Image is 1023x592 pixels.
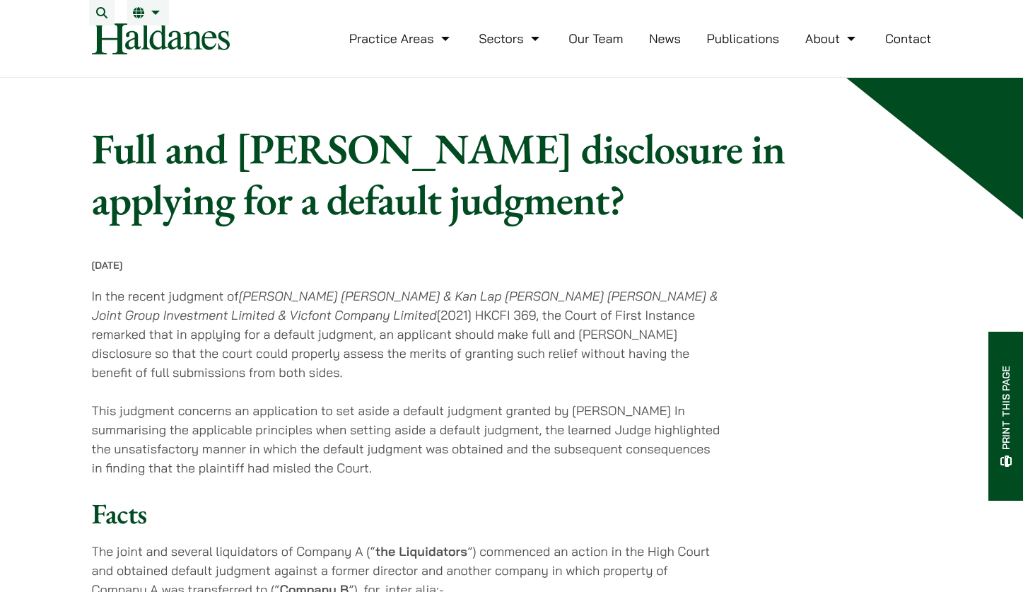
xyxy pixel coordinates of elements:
a: Sectors [479,30,542,47]
strong: the Liquidators [375,543,467,559]
p: This judgment concerns an application to set aside a default judgment granted by [PERSON_NAME] In... [92,401,722,477]
a: News [649,30,681,47]
a: Publications [707,30,780,47]
img: Logo of Haldanes [92,23,230,54]
p: In the recent judgment of [2021] HKCFI 369, the Court of First Instance remarked that in applying... [92,286,722,382]
a: Practice Areas [349,30,453,47]
a: About [805,30,859,47]
time: [DATE] [92,259,123,272]
h1: Full and [PERSON_NAME] disclosure in applying for a default judgment? [92,123,826,225]
a: EN [133,7,163,18]
h2: Facts [92,497,722,530]
a: Contact [885,30,932,47]
a: Our Team [568,30,623,47]
em: [PERSON_NAME] [PERSON_NAME] & Kan Lap [PERSON_NAME] [PERSON_NAME] & Joint Group Investment Limite... [92,288,718,323]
